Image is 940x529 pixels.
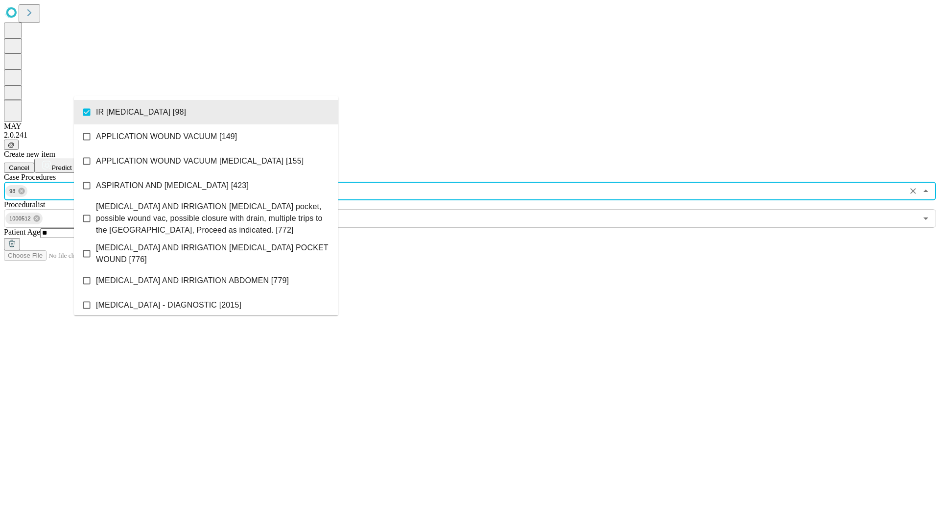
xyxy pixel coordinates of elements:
[9,164,29,171] span: Cancel
[96,106,186,118] span: IR [MEDICAL_DATA] [98]
[4,163,34,173] button: Cancel
[4,200,45,209] span: Proceduralist
[906,184,920,198] button: Clear
[96,180,249,192] span: ASPIRATION AND [MEDICAL_DATA] [423]
[96,242,330,265] span: [MEDICAL_DATA] AND IRRIGATION [MEDICAL_DATA] POCKET WOUND [776]
[5,213,43,224] div: 1000512
[919,212,933,225] button: Open
[96,131,237,143] span: APPLICATION WOUND VACUUM [149]
[919,184,933,198] button: Close
[96,299,241,311] span: [MEDICAL_DATA] - DIAGNOSTIC [2015]
[4,150,55,158] span: Create new item
[4,140,19,150] button: @
[34,159,79,173] button: Predict
[8,141,15,148] span: @
[5,186,20,197] span: 98
[96,201,330,236] span: [MEDICAL_DATA] AND IRRIGATION [MEDICAL_DATA] pocket, possible wound vac, possible closure with dr...
[4,228,40,236] span: Patient Age
[51,164,71,171] span: Predict
[96,275,289,287] span: [MEDICAL_DATA] AND IRRIGATION ABDOMEN [779]
[4,131,936,140] div: 2.0.241
[5,213,35,224] span: 1000512
[96,155,304,167] span: APPLICATION WOUND VACUUM [MEDICAL_DATA] [155]
[4,122,936,131] div: MAY
[4,173,56,181] span: Scheduled Procedure
[5,185,27,197] div: 98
